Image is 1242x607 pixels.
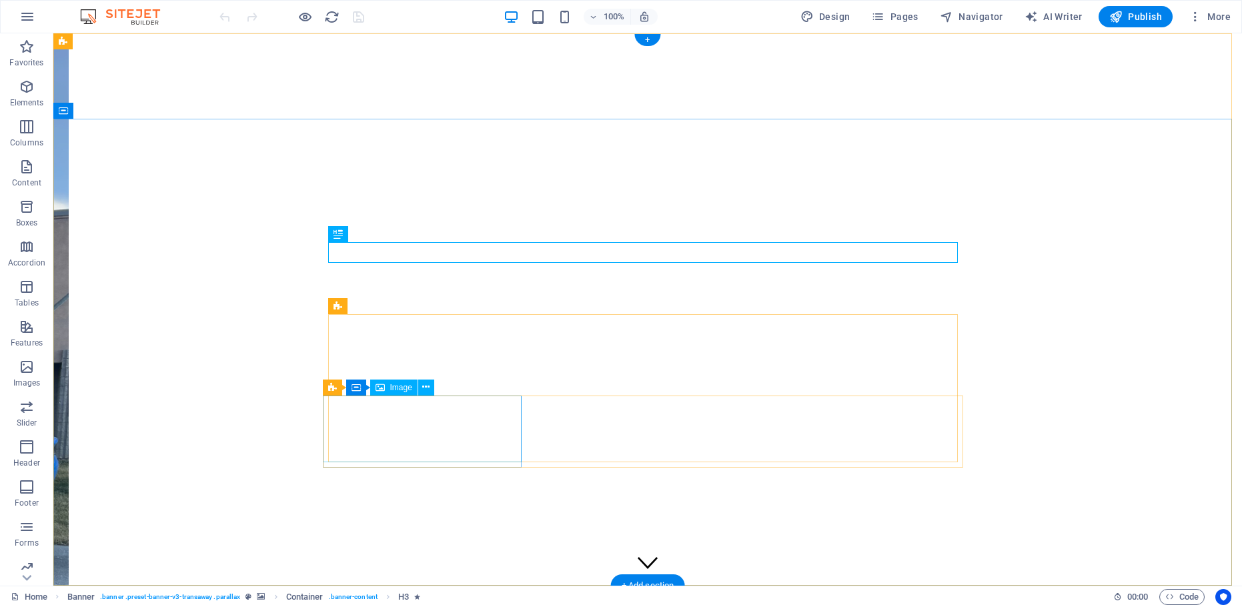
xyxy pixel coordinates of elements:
span: Click to select. Double-click to edit [398,589,409,605]
h6: 100% [604,9,625,25]
span: 00 00 [1127,589,1148,605]
span: : [1137,592,1139,602]
button: AI Writer [1019,6,1088,27]
span: Click to select. Double-click to edit [67,589,95,605]
h6: Session time [1113,589,1149,605]
button: Code [1159,589,1205,605]
p: Images [13,378,41,388]
p: Boxes [16,217,38,228]
button: Publish [1099,6,1173,27]
img: Editor Logo [77,9,177,25]
p: Content [12,177,41,188]
span: Pages [871,10,918,23]
button: reload [324,9,340,25]
button: Usercentrics [1215,589,1231,605]
div: + Add section [611,574,685,597]
p: Features [11,338,43,348]
span: . banner-content [329,589,378,605]
i: On resize automatically adjust zoom level to fit chosen device. [638,11,650,23]
nav: breadcrumb [67,589,421,605]
button: More [1183,6,1236,27]
i: Element contains an animation [414,593,420,600]
span: Design [800,10,850,23]
a: Click to cancel selection. Double-click to open Pages [11,589,47,605]
button: 100% [584,9,631,25]
p: Header [13,458,40,468]
span: Code [1165,589,1199,605]
button: Navigator [935,6,1009,27]
p: Accordion [8,257,45,268]
button: Pages [866,6,923,27]
p: Tables [15,297,39,308]
p: Elements [10,97,44,108]
span: AI Writer [1025,10,1083,23]
button: Click here to leave preview mode and continue editing [297,9,313,25]
span: Navigator [940,10,1003,23]
span: More [1189,10,1231,23]
p: Columns [10,137,43,148]
p: Footer [15,498,39,508]
i: Reload page [324,9,340,25]
i: This element contains a background [257,593,265,600]
span: Publish [1109,10,1162,23]
span: Click to select. Double-click to edit [286,589,324,605]
i: This element is a customizable preset [245,593,251,600]
div: Design (Ctrl+Alt+Y) [795,6,856,27]
span: . banner .preset-banner-v3-transaway .parallax [100,589,240,605]
p: Slider [17,418,37,428]
p: Favorites [9,57,43,68]
span: Image [390,384,412,392]
button: Design [795,6,856,27]
p: Forms [15,538,39,548]
div: + [634,34,660,46]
